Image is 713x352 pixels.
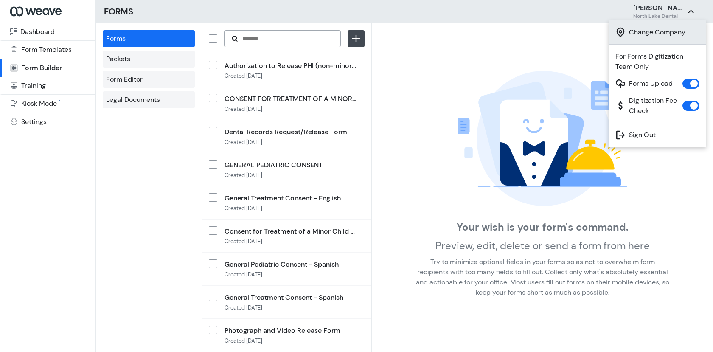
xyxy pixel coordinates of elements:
[609,20,706,45] li: Change Company
[629,79,673,89] p: Forms Upload
[225,193,365,203] p: General Treatment Consent - English
[225,259,365,270] p: General Pediatric Consent - Spanish
[21,82,46,89] div: Training
[609,123,706,147] li: Sign Out
[21,118,47,125] div: Settings
[457,220,629,235] h2: Your wish is your form's command.
[225,338,262,344] span: Created [DATE]
[225,140,262,145] span: Created [DATE]
[225,107,262,112] span: Created [DATE]
[225,272,262,278] span: Created [DATE]
[225,61,365,71] p: Authorization to Release PHI (non-minor) - no brand
[615,51,699,72] p: For Forms Digitization team only
[225,226,365,237] p: Consent for Treatment of a Minor Child - Spanish1
[106,54,130,64] p: Packets
[633,3,684,13] p: [PERSON_NAME]
[633,13,684,20] h6: North Lake Dental
[225,326,365,336] p: Photograph and Video Release Form
[225,73,262,79] span: Created [DATE]
[225,94,365,104] p: CONSENT FOR TREATMENT OF A MINOR CHILD
[106,95,160,105] p: Legal Documents
[106,34,126,44] p: Forms
[21,65,62,71] div: Form Builder
[458,71,627,206] img: No forms selected
[225,127,365,137] p: Dental Records Request/Release Form
[20,28,55,35] div: Dashboard
[225,160,365,170] p: GENERAL PEDIATRIC CONSENT
[241,34,334,44] input: Search
[415,257,670,298] p: Try to minimize optional fields in your forms so as not to overwhelm form recipients with too man...
[103,51,195,68] a: Packets
[21,46,72,53] div: Form Templates
[106,74,143,84] p: Form Editor
[225,206,262,211] span: Created [DATE]
[21,100,57,107] div: Kiosk Mode
[225,239,262,245] span: Created [DATE]
[103,71,195,88] a: Form Editor
[435,238,650,253] p: Preview, edit, delete or send a form from here
[225,293,365,303] p: General Treatment Consent - Spanish
[104,5,133,18] h3: FORMS
[103,30,195,47] a: Forms
[225,305,262,311] span: Created [DATE]
[629,96,679,116] p: Digitization fee check
[225,173,262,178] span: Created [DATE]
[103,91,195,108] a: Legal Documents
